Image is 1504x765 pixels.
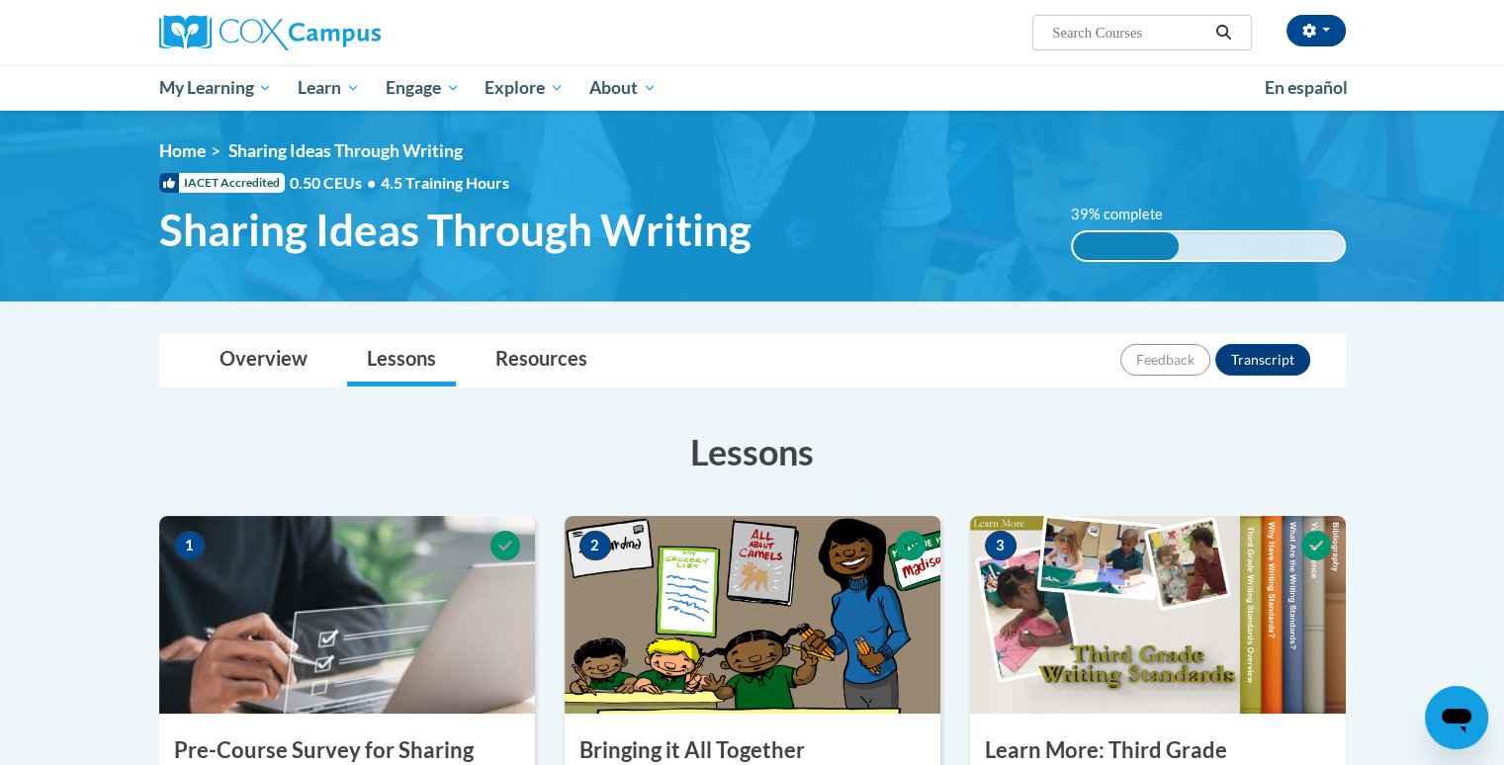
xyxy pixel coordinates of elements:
span: About [589,76,657,100]
label: 39% complete [1071,204,1185,225]
a: Engage [373,65,473,111]
a: Resources [476,334,607,386]
button: Account Settings [1286,15,1346,46]
button: Search [1208,21,1238,44]
span: Sharing Ideas Through Writing [228,140,463,161]
span: Engage [386,76,460,100]
span: Sharing Ideas Through Writing [159,204,752,256]
span: 1 [174,531,206,560]
a: Cox Campus [159,15,535,50]
div: Main menu [130,65,1375,111]
span: Explore [485,76,564,100]
iframe: Button to launch messaging window [1425,686,1488,749]
a: Explore [472,65,576,111]
a: Lessons [347,334,456,386]
a: My Learning [146,65,286,111]
span: IACET Accredited [159,173,285,193]
button: Feedback [1120,344,1210,376]
img: Course Image [565,516,940,714]
span: En español [1265,77,1348,98]
img: Course Image [970,516,1346,714]
span: 4.5 Training Hours [381,173,509,192]
a: About [576,65,669,111]
span: • [367,173,376,192]
a: Learn [285,65,373,111]
span: My Learning [158,76,272,100]
img: Course Image [159,516,535,714]
img: Cox Campus [159,15,381,50]
span: 2 [579,531,611,560]
input: Search Courses [1050,21,1208,44]
a: Home [159,140,206,161]
a: Overview [200,334,327,386]
span: 0.50 CEUs [290,172,381,194]
span: Learn [298,76,360,100]
a: En español [1252,67,1361,109]
button: Transcript [1215,344,1310,376]
h3: Lessons [159,427,1346,476]
span: 3 [985,531,1017,560]
div: 39% complete [1073,232,1179,260]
